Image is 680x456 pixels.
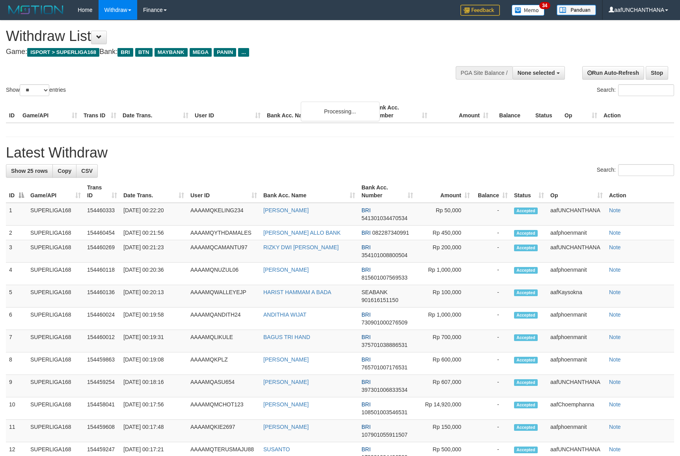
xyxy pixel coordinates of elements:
th: Date Trans. [119,100,192,123]
td: - [473,203,511,226]
td: 4 [6,263,27,285]
div: PGA Site Balance / [456,66,512,80]
span: Copy 541301034470534 to clipboard [361,215,408,221]
input: Search: [618,164,674,176]
a: [PERSON_NAME] [263,356,309,363]
td: aafphoenmanit [547,352,606,375]
h1: Latest Withdraw [6,145,674,161]
label: Search: [597,164,674,176]
td: - [473,375,511,397]
th: ID: activate to sort column descending [6,180,27,203]
td: SUPERLIGA168 [27,285,84,308]
td: [DATE] 00:22:20 [120,203,187,226]
h4: Game: Bank: [6,48,445,56]
span: BRI [361,334,371,340]
th: Bank Acc. Name [264,100,369,123]
a: SUSANTO [263,446,290,452]
span: Accepted [514,424,538,431]
th: Game/API: activate to sort column ascending [27,180,84,203]
td: AAAAMQKIE2697 [187,420,260,442]
span: Accepted [514,447,538,453]
span: BRI [361,424,371,430]
td: [DATE] 00:17:48 [120,420,187,442]
td: - [473,330,511,352]
label: Search: [597,84,674,96]
a: [PERSON_NAME] [263,207,309,213]
th: ID [6,100,19,123]
a: Show 25 rows [6,164,53,178]
td: 154460333 [84,203,120,226]
a: CSV [76,164,98,178]
span: BRI [361,230,371,236]
td: Rp 1,000,000 [416,263,473,285]
th: Status [532,100,561,123]
td: SUPERLIGA168 [27,330,84,352]
td: 154458041 [84,397,120,420]
td: 154459254 [84,375,120,397]
span: BRI [361,267,371,273]
td: 154459608 [84,420,120,442]
a: Stop [646,66,668,80]
td: 3 [6,240,27,263]
td: aafphoenmanit [547,226,606,240]
th: Amount: activate to sort column ascending [416,180,473,203]
td: 7 [6,330,27,352]
td: aafKaysokna [547,285,606,308]
td: SUPERLIGA168 [27,375,84,397]
th: Balance [492,100,532,123]
td: aafphoenmanit [547,420,606,442]
td: - [473,226,511,240]
td: - [473,352,511,375]
td: - [473,397,511,420]
td: Rp 100,000 [416,285,473,308]
th: User ID: activate to sort column ascending [187,180,260,203]
span: BRI [361,446,371,452]
td: [DATE] 00:20:36 [120,263,187,285]
td: - [473,263,511,285]
a: Note [609,356,621,363]
a: Note [609,289,621,295]
td: 10 [6,397,27,420]
input: Search: [618,84,674,96]
span: PANIN [214,48,236,57]
td: 154459863 [84,352,120,375]
img: panduan.png [557,5,596,15]
a: Copy [52,164,76,178]
span: Copy 107901055911507 to clipboard [361,432,408,438]
span: ... [238,48,249,57]
td: 9 [6,375,27,397]
td: [DATE] 00:18:16 [120,375,187,397]
span: BTN [135,48,153,57]
td: Rp 50,000 [416,203,473,226]
td: [DATE] 00:19:31 [120,330,187,352]
span: Copy 815601007569533 to clipboard [361,274,408,281]
td: aafphoenmanit [547,308,606,330]
td: 11 [6,420,27,442]
a: Note [609,244,621,250]
span: Copy 397301006833534 to clipboard [361,387,408,393]
span: Copy 901616151150 to clipboard [361,297,398,303]
a: Note [609,401,621,408]
td: AAAAMQYTHDAMALES [187,226,260,240]
span: Accepted [514,230,538,237]
button: None selected [512,66,565,80]
td: [DATE] 00:21:23 [120,240,187,263]
td: - [473,240,511,263]
td: [DATE] 00:20:13 [120,285,187,308]
td: aafUNCHANTHANA [547,375,606,397]
span: MAYBANK [155,48,188,57]
td: SUPERLIGA168 [27,240,84,263]
td: Rp 1,000,000 [416,308,473,330]
td: AAAAMQWALLEYEJP [187,285,260,308]
a: RIZKY DWI [PERSON_NAME] [263,244,339,250]
td: [DATE] 00:17:56 [120,397,187,420]
td: 8 [6,352,27,375]
span: Accepted [514,379,538,386]
div: Processing... [301,102,380,121]
td: Rp 14,920,000 [416,397,473,420]
span: BRI [361,401,371,408]
span: BRI [361,207,371,213]
a: Note [609,379,621,385]
td: 154460454 [84,226,120,240]
span: Copy 354101008800504 to clipboard [361,252,408,258]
